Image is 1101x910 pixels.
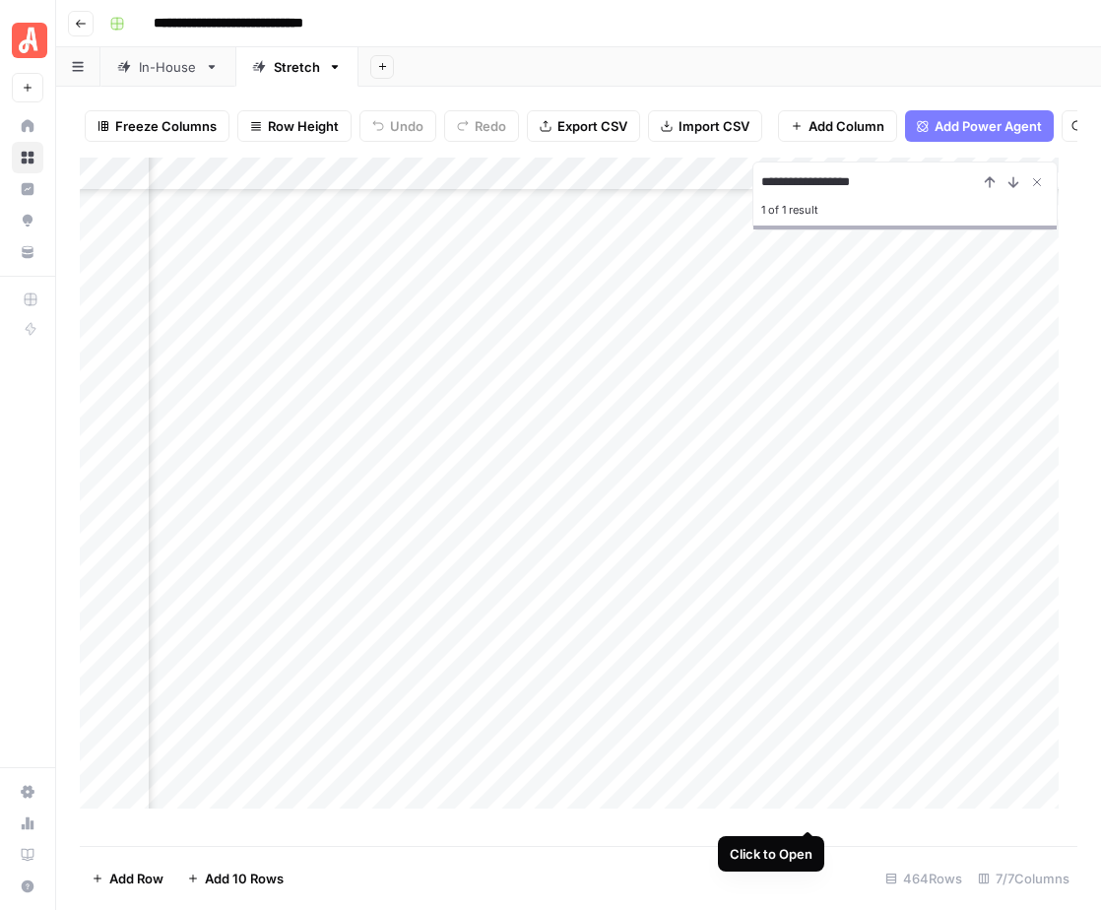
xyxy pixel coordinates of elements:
button: Next Result [1002,170,1025,194]
a: Browse [12,142,43,173]
button: Add Row [80,863,175,894]
span: Add Column [809,116,884,136]
a: Opportunities [12,205,43,236]
div: 464 Rows [877,863,970,894]
button: Close Search [1025,170,1049,194]
div: 7/7 Columns [970,863,1077,894]
span: Add Power Agent [935,116,1042,136]
a: Stretch [235,47,358,87]
a: In-House [100,47,235,87]
span: Undo [390,116,423,136]
button: Workspace: Angi [12,16,43,65]
a: Settings [12,776,43,808]
button: Add 10 Rows [175,863,295,894]
div: Click to Open [730,844,812,864]
div: 1 of 1 result [761,198,1049,222]
button: Freeze Columns [85,110,229,142]
a: Usage [12,808,43,839]
button: Export CSV [527,110,640,142]
span: Import CSV [679,116,749,136]
span: Row Height [268,116,339,136]
span: Add Row [109,869,163,888]
div: Stretch [274,57,320,77]
button: Import CSV [648,110,762,142]
button: Help + Support [12,871,43,902]
span: Export CSV [557,116,627,136]
button: Row Height [237,110,352,142]
button: Add Power Agent [905,110,1054,142]
button: Add Column [778,110,897,142]
a: Home [12,110,43,142]
button: Redo [444,110,519,142]
div: In-House [139,57,197,77]
a: Your Data [12,236,43,268]
a: Learning Hub [12,839,43,871]
span: Redo [475,116,506,136]
span: Add 10 Rows [205,869,284,888]
button: Previous Result [978,170,1002,194]
span: Freeze Columns [115,116,217,136]
a: Insights [12,173,43,205]
button: Undo [359,110,436,142]
img: Angi Logo [12,23,47,58]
